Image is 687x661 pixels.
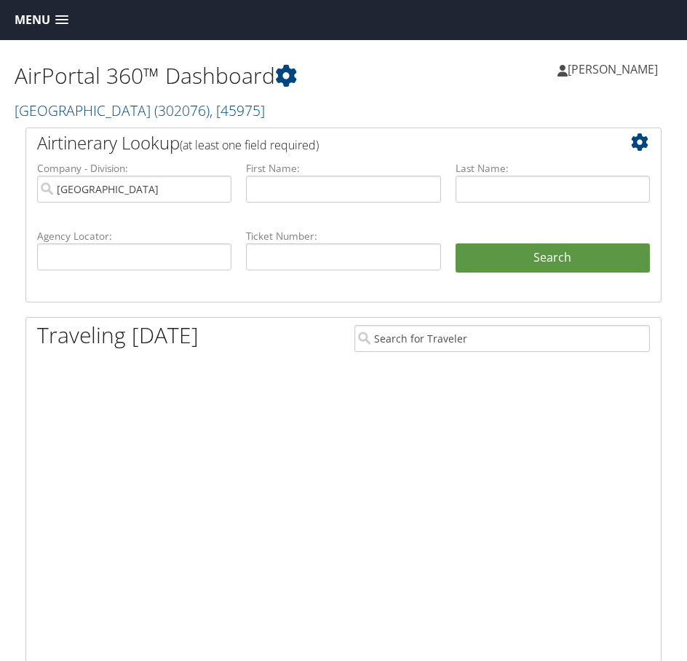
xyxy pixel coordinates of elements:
label: Agency Locator: [37,229,231,243]
a: [PERSON_NAME] [557,47,672,91]
span: , [ 45975 ] [210,101,265,120]
span: (at least one field required) [180,137,319,153]
label: Ticket Number: [246,229,440,243]
h2: Airtinerary Lookup [37,130,597,155]
label: First Name: [246,161,440,176]
span: ( 302076 ) [154,101,210,120]
button: Search [456,243,650,273]
label: Last Name: [456,161,650,176]
input: Search for Traveler [354,325,650,352]
a: [GEOGRAPHIC_DATA] [15,101,265,120]
a: Menu [7,8,76,32]
label: Company - Division: [37,161,231,176]
span: [PERSON_NAME] [568,61,658,77]
h1: Traveling [DATE] [37,320,199,351]
h1: AirPortal 360™ Dashboard [15,60,343,91]
span: Menu [15,13,50,27]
